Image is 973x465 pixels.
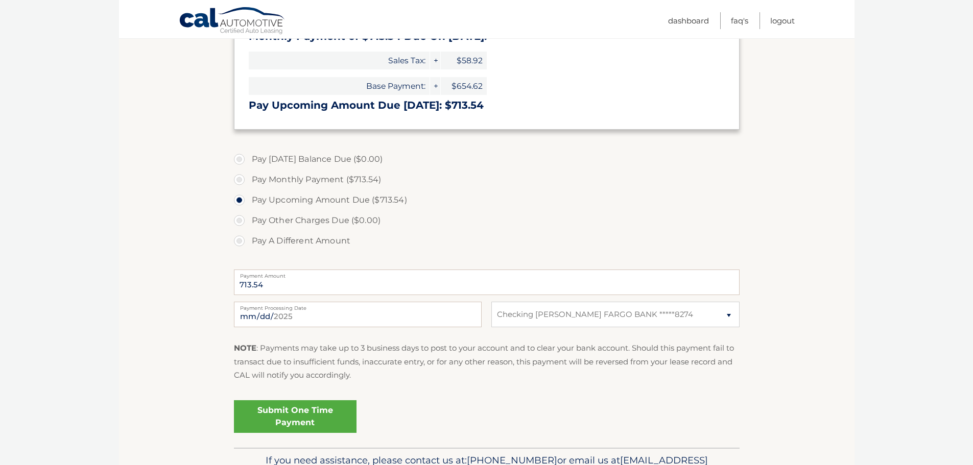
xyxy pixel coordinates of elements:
[234,231,740,251] label: Pay A Different Amount
[249,77,430,95] span: Base Payment:
[234,302,482,310] label: Payment Processing Date
[249,52,430,69] span: Sales Tax:
[234,343,256,353] strong: NOTE
[668,12,709,29] a: Dashboard
[234,270,740,278] label: Payment Amount
[249,99,725,112] h3: Pay Upcoming Amount Due [DATE]: $713.54
[234,270,740,295] input: Payment Amount
[179,7,286,36] a: Cal Automotive
[731,12,748,29] a: FAQ's
[430,77,440,95] span: +
[441,52,487,69] span: $58.92
[234,341,740,382] p: : Payments may take up to 3 business days to post to your account and to clear your bank account....
[234,190,740,210] label: Pay Upcoming Amount Due ($713.54)
[234,149,740,169] label: Pay [DATE] Balance Due ($0.00)
[234,210,740,231] label: Pay Other Charges Due ($0.00)
[234,302,482,327] input: Payment Date
[430,52,440,69] span: +
[441,77,487,95] span: $654.62
[770,12,795,29] a: Logout
[234,400,357,433] a: Submit One Time Payment
[234,169,740,190] label: Pay Monthly Payment ($713.54)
